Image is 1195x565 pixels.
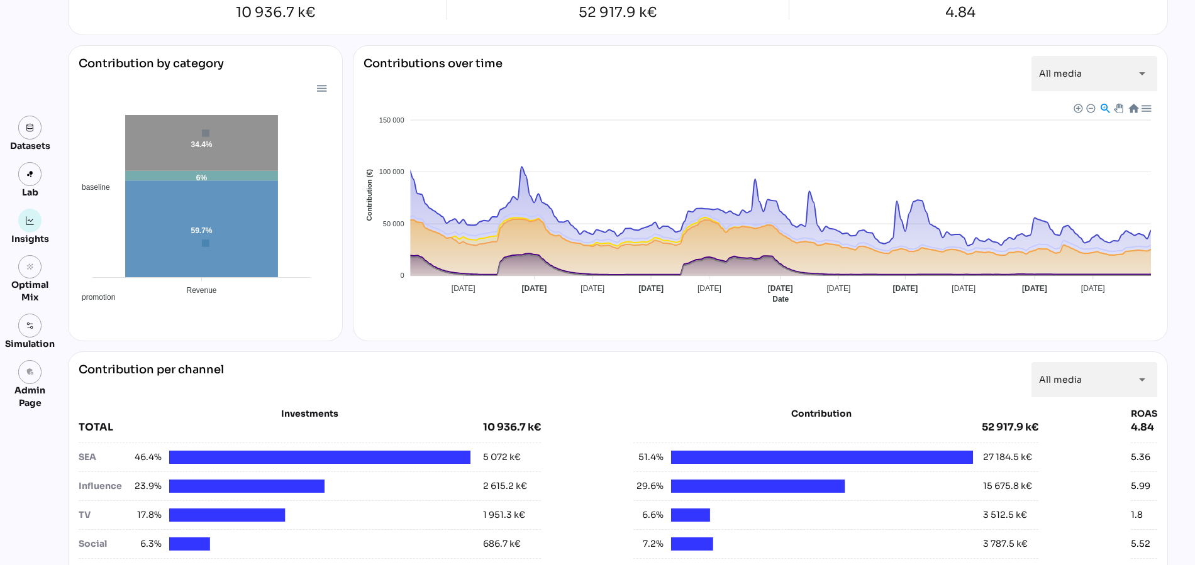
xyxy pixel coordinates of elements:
[26,216,35,225] img: graph.svg
[1131,451,1150,464] div: 5.36
[1073,103,1082,112] div: Zoom In
[483,537,521,551] div: 686.7 k€
[547,6,688,19] div: 52 917.9 k€
[364,56,503,91] div: Contributions over time
[768,284,793,293] tspan: [DATE]
[401,272,404,279] tspan: 0
[131,451,162,464] span: 46.4%
[79,362,224,397] div: Contribution per channel
[5,278,55,304] div: Optimal Mix
[633,508,664,522] span: 6.6%
[983,508,1027,522] div: 3 512.5 k€
[186,286,216,295] tspan: Revenue
[983,451,1032,464] div: 27 184.5 k€
[638,284,664,293] tspan: [DATE]
[773,295,789,304] text: Date
[698,284,721,293] tspan: [DATE]
[10,140,50,152] div: Datasets
[1128,102,1138,113] div: Reset Zoom
[1131,407,1157,420] div: ROAS
[79,508,131,522] div: TV
[1099,102,1110,113] div: Selection Zoom
[131,508,162,522] span: 17.8%
[1086,103,1094,112] div: Zoom Out
[16,186,44,199] div: Lab
[1131,480,1150,493] div: 5.99
[1131,537,1150,551] div: 5.52
[1131,508,1143,522] div: 1.8
[983,537,1028,551] div: 3 787.5 k€
[483,480,527,493] div: 2 615.2 k€
[1135,372,1150,387] i: arrow_drop_down
[483,451,521,464] div: 5 072 k€
[72,293,115,302] span: promotion
[983,480,1032,493] div: 15 675.8 k€
[26,368,35,376] i: admin_panel_settings
[522,284,547,293] tspan: [DATE]
[1081,284,1105,293] tspan: [DATE]
[383,220,404,228] tspan: 50 000
[982,420,1038,435] div: 52 917.9 k€
[633,480,664,493] span: 29.6%
[900,6,1021,19] div: 4.84
[1039,374,1082,385] span: All media
[452,284,475,293] tspan: [DATE]
[633,451,664,464] span: 51.4%
[26,170,35,178] img: lab.svg
[893,284,918,293] tspan: [DATE]
[79,407,541,420] div: Investments
[1022,284,1047,293] tspan: [DATE]
[5,384,55,409] div: Admin Page
[665,407,977,420] div: Contribution
[79,451,131,464] div: SEA
[483,420,541,435] div: 10 936.7 k€
[952,284,976,293] tspan: [DATE]
[1135,66,1150,81] i: arrow_drop_down
[827,284,851,293] tspan: [DATE]
[379,168,404,175] tspan: 100 000
[1039,68,1082,79] span: All media
[131,537,162,551] span: 6.3%
[79,56,332,81] div: Contribution by category
[79,537,131,551] div: Social
[131,480,162,493] span: 23.9%
[316,82,326,93] div: Menu
[79,420,483,435] div: TOTAL
[633,537,664,551] span: 7.2%
[11,233,49,245] div: Insights
[366,169,374,221] text: Contribution (€)
[581,284,605,293] tspan: [DATE]
[26,123,35,132] img: data.svg
[379,116,404,124] tspan: 150 000
[1131,420,1157,435] div: 4.84
[1114,104,1121,111] div: Panning
[26,263,35,272] i: grain
[1140,102,1151,113] div: Menu
[483,508,525,522] div: 1 951.3 k€
[104,6,447,19] div: 10 936.7 k€
[5,337,55,350] div: Simulation
[79,480,131,493] div: Influence
[26,321,35,330] img: settings.svg
[72,183,110,192] span: baseline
